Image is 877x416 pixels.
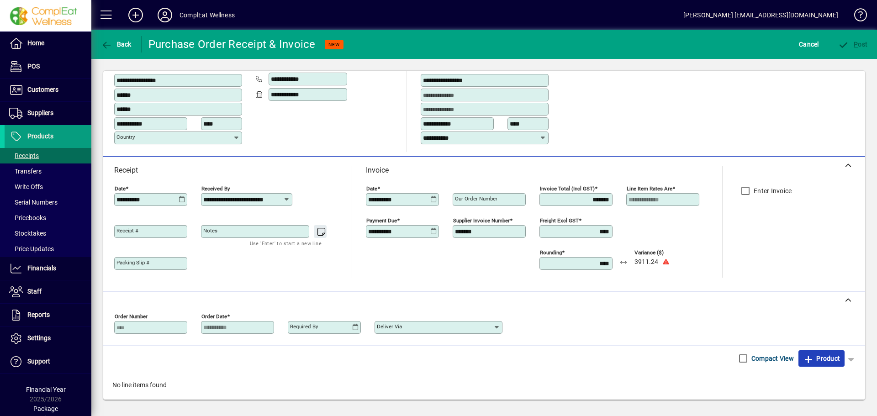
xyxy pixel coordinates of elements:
a: Support [5,350,91,373]
button: Add [121,7,150,23]
button: Post [836,36,870,53]
a: Financials [5,257,91,280]
div: ComplEat Wellness [180,8,235,22]
mat-label: Our order number [455,195,497,202]
mat-label: Order number [115,313,148,320]
span: Product [803,351,840,366]
span: POS [27,63,40,70]
mat-label: Line item rates are [627,185,672,192]
span: Settings [27,334,51,342]
a: Customers [5,79,91,101]
span: Stocktakes [9,230,46,237]
mat-label: Required by [290,323,318,330]
span: ost [838,41,868,48]
span: Financials [27,264,56,272]
span: 3911.24 [634,258,658,266]
mat-label: Receipt # [116,227,138,234]
mat-label: Date [115,185,126,192]
a: Suppliers [5,102,91,125]
a: Write Offs [5,179,91,195]
mat-label: Received by [201,185,230,192]
a: Reports [5,304,91,326]
a: POS [5,55,91,78]
div: Purchase Order Receipt & Invoice [148,37,316,52]
label: Enter Invoice [752,186,792,195]
button: Back [99,36,134,53]
app-page-header-button: Back [91,36,142,53]
a: Serial Numbers [5,195,91,210]
mat-label: Country [116,134,135,140]
span: Transfers [9,168,42,175]
mat-label: Freight excl GST [540,217,579,224]
span: Suppliers [27,109,53,116]
span: Serial Numbers [9,199,58,206]
span: Cancel [799,37,819,52]
mat-label: Payment due [366,217,397,224]
span: Package [33,405,58,412]
mat-label: Rounding [540,249,562,256]
mat-label: Notes [203,227,217,234]
a: Home [5,32,91,55]
span: Financial Year [26,386,66,393]
span: Home [27,39,44,47]
span: Price Updates [9,245,54,253]
a: Receipts [5,148,91,163]
span: Variance ($) [634,250,689,256]
a: Settings [5,327,91,350]
mat-label: Order date [201,313,227,320]
span: Reports [27,311,50,318]
mat-label: Date [366,185,377,192]
span: Staff [27,288,42,295]
a: Pricebooks [5,210,91,226]
span: Write Offs [9,183,43,190]
a: Knowledge Base [847,2,866,32]
div: No line items found [103,371,865,399]
mat-hint: Use 'Enter' to start a new line [250,238,322,248]
div: [PERSON_NAME] [EMAIL_ADDRESS][DOMAIN_NAME] [683,8,838,22]
span: Support [27,358,50,365]
mat-label: Supplier invoice number [453,217,510,224]
span: P [854,41,858,48]
a: Stocktakes [5,226,91,241]
button: Profile [150,7,180,23]
mat-label: Invoice Total (incl GST) [540,185,595,192]
span: Pricebooks [9,214,46,221]
span: Products [27,132,53,140]
span: Receipts [9,152,39,159]
button: Cancel [797,36,821,53]
button: Product [798,350,845,367]
label: Compact View [750,354,794,363]
span: Customers [27,86,58,93]
a: Price Updates [5,241,91,257]
mat-label: Deliver via [377,323,402,330]
a: Staff [5,280,91,303]
a: Transfers [5,163,91,179]
span: Back [101,41,132,48]
span: NEW [328,42,340,47]
mat-label: Packing Slip # [116,259,149,266]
